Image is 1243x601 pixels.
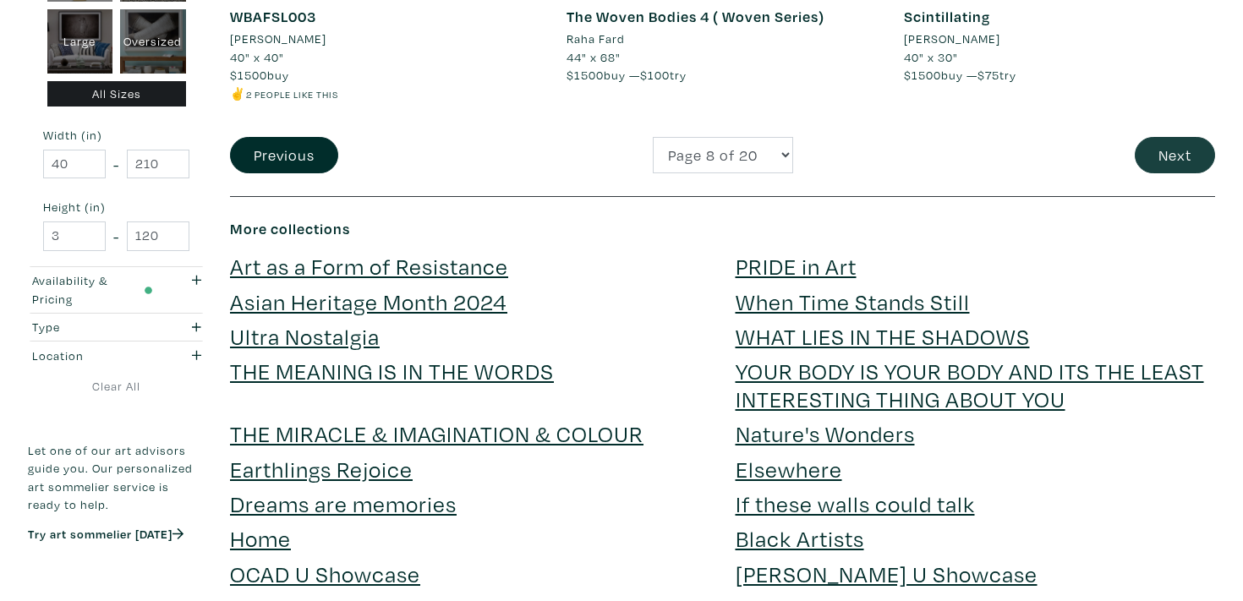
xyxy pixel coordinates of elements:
div: All Sizes [47,81,186,107]
a: Elsewhere [736,454,842,484]
button: Next [1135,137,1215,173]
div: Location [32,347,153,365]
button: Availability & Pricing [28,267,205,313]
span: $1500 [904,67,941,83]
a: Art as a Form of Resistance [230,251,508,281]
a: Ultra Nostalgia [230,321,380,351]
a: WHAT LIES IN THE SHADOWS [736,321,1030,351]
small: 2 people like this [246,88,338,101]
a: Nature's Wonders [736,418,915,448]
a: Dreams are memories [230,489,457,518]
li: ✌️ [230,85,541,103]
span: buy [230,67,289,83]
a: THE MEANING IS IN THE WORDS [230,356,554,385]
a: Scintillating [904,7,990,26]
a: Earthlings Rejoice [230,454,413,484]
h6: More collections [230,220,1215,238]
a: [PERSON_NAME] U Showcase [736,559,1038,588]
span: $1500 [567,67,604,83]
a: OCAD U Showcase [230,559,420,588]
button: Type [28,314,205,341]
a: Asian Heritage Month 2024 [230,287,507,316]
div: Availability & Pricing [32,271,153,308]
a: YOUR BODY IS YOUR BODY AND ITS THE LEAST INTERESTING THING ABOUT YOU [736,356,1204,413]
a: Clear All [28,377,205,396]
span: buy — try [567,67,687,83]
a: When Time Stands Still [736,287,970,316]
a: Raha Fard [567,30,878,48]
small: Width (in) [43,130,189,142]
li: [PERSON_NAME] [904,30,1000,48]
span: $75 [977,67,999,83]
span: 44" x 68" [567,49,621,65]
div: Large [47,9,113,74]
span: - [113,225,119,248]
small: Height (in) [43,202,189,214]
span: buy — try [904,67,1016,83]
span: 40" x 30" [904,49,958,65]
a: Home [230,523,291,553]
span: $1500 [230,67,267,83]
li: Raha Fard [567,30,625,48]
a: [PERSON_NAME] [904,30,1215,48]
a: Black Artists [736,523,864,553]
a: The Woven Bodies 4 ( Woven Series) [567,7,824,26]
iframe: Customer reviews powered by Trustpilot [28,560,205,595]
a: PRIDE in Art [736,251,857,281]
span: 40" x 40" [230,49,284,65]
a: Try art sommelier [DATE] [28,526,183,542]
p: Let one of our art advisors guide you. Our personalized art sommelier service is ready to help. [28,441,205,514]
a: WBAFSL003 [230,7,316,26]
button: Location [28,341,205,369]
li: [PERSON_NAME] [230,30,326,48]
a: If these walls could talk [736,489,975,518]
div: Type [32,318,153,336]
a: THE MIRACLE & IMAGINATION & COLOUR [230,418,643,448]
button: Previous [230,137,338,173]
div: Oversized [120,9,186,74]
span: - [113,153,119,176]
a: [PERSON_NAME] [230,30,541,48]
span: $100 [640,67,670,83]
